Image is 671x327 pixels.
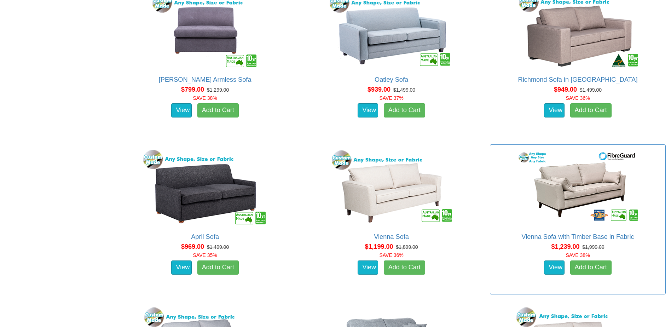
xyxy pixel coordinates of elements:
a: Add to Cart [570,260,612,275]
a: Add to Cart [197,260,239,275]
font: SAVE 35% [193,252,217,258]
span: $1,199.00 [365,243,393,250]
del: $1,499.00 [393,87,415,93]
a: [PERSON_NAME] Armless Sofa [159,76,251,83]
a: April Sofa [191,233,219,240]
a: Richmond Sofa in [GEOGRAPHIC_DATA] [518,76,638,83]
font: SAVE 38% [566,252,590,258]
span: $1,239.00 [551,243,579,250]
a: Add to Cart [197,103,239,117]
a: Vienna Sofa [374,233,409,240]
img: April Sofa [141,148,269,226]
span: $969.00 [181,243,204,250]
font: SAVE 36% [566,95,590,101]
a: Add to Cart [384,260,425,275]
font: SAVE 37% [379,95,403,101]
img: Vienna Sofa [328,148,455,226]
span: $949.00 [554,86,577,93]
del: $1,899.00 [396,244,418,250]
a: Oatley Sofa [375,76,408,83]
del: $1,499.00 [207,244,229,250]
a: View [171,103,192,117]
a: Vienna Sofa with Timber Base in Fabric [521,233,634,240]
a: View [171,260,192,275]
del: $1,499.00 [580,87,602,93]
a: Add to Cart [384,103,425,117]
a: View [358,260,378,275]
del: $1,999.00 [582,244,604,250]
span: $799.00 [181,86,204,93]
font: SAVE 38% [193,95,217,101]
a: Add to Cart [570,103,612,117]
span: $939.00 [368,86,391,93]
a: View [544,103,565,117]
a: View [544,260,565,275]
del: $1,299.00 [207,87,229,93]
a: View [358,103,378,117]
img: Vienna Sofa with Timber Base in Fabric [514,148,642,226]
font: SAVE 36% [379,252,403,258]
